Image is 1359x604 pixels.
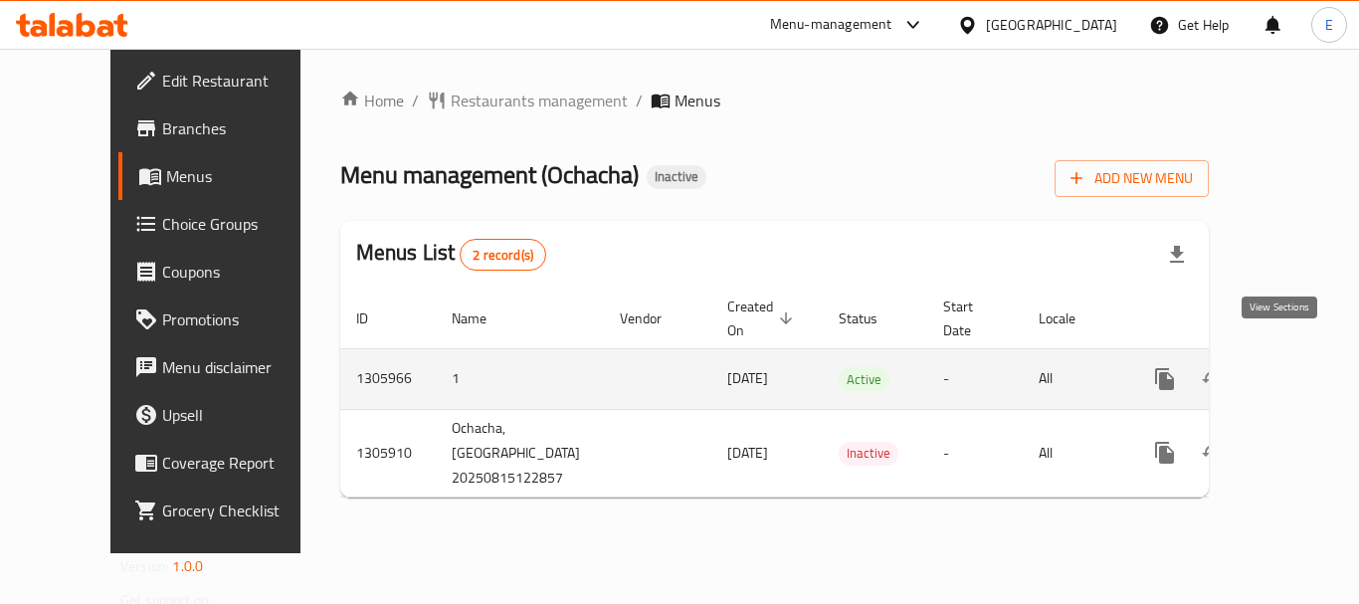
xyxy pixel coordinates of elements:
td: 1305966 [340,348,436,409]
span: Menu management ( Ochacha ) [340,152,639,197]
span: Restaurants management [451,89,628,112]
button: Change Status [1189,429,1237,477]
a: Grocery Checklist [118,487,337,534]
div: [GEOGRAPHIC_DATA] [986,14,1117,36]
span: 1.0.0 [172,553,203,579]
span: Menus [675,89,720,112]
span: Locale [1039,306,1101,330]
span: Created On [727,295,799,342]
td: All [1023,348,1125,409]
td: Ochacha,[GEOGRAPHIC_DATA] 20250815122857 [436,409,604,497]
span: Inactive [647,168,706,185]
button: Add New Menu [1055,160,1209,197]
th: Actions [1125,289,1348,349]
td: 1 [436,348,604,409]
div: Menu-management [770,13,892,37]
span: Choice Groups [162,212,321,236]
a: Coverage Report [118,439,337,487]
td: 1305910 [340,409,436,497]
li: / [412,89,419,112]
button: more [1141,355,1189,403]
span: Add New Menu [1070,166,1193,191]
a: Edit Restaurant [118,57,337,104]
div: Inactive [647,165,706,189]
span: Upsell [162,403,321,427]
td: - [927,348,1023,409]
span: 2 record(s) [461,246,545,265]
span: ID [356,306,394,330]
span: Active [839,368,889,391]
span: Version: [120,553,169,579]
div: Export file [1153,231,1201,279]
a: Upsell [118,391,337,439]
span: [DATE] [727,365,768,391]
span: Start Date [943,295,999,342]
span: Edit Restaurant [162,69,321,93]
button: more [1141,429,1189,477]
span: Branches [162,116,321,140]
span: E [1325,14,1333,36]
a: Coupons [118,248,337,296]
span: Menu disclaimer [162,355,321,379]
li: / [636,89,643,112]
a: Menus [118,152,337,200]
a: Branches [118,104,337,152]
a: Menu disclaimer [118,343,337,391]
span: Promotions [162,307,321,331]
h2: Menus List [356,238,546,271]
span: [DATE] [727,440,768,466]
span: Inactive [839,442,898,465]
span: Menus [166,164,321,188]
div: Total records count [460,239,546,271]
span: Coupons [162,260,321,284]
nav: breadcrumb [340,89,1209,112]
span: Name [452,306,512,330]
div: Inactive [839,442,898,466]
a: Restaurants management [427,89,628,112]
a: Promotions [118,296,337,343]
span: Status [839,306,903,330]
button: Change Status [1189,355,1237,403]
span: Grocery Checklist [162,499,321,522]
td: - [927,409,1023,497]
td: All [1023,409,1125,497]
a: Choice Groups [118,200,337,248]
a: Home [340,89,404,112]
span: Vendor [620,306,687,330]
div: Active [839,367,889,391]
table: enhanced table [340,289,1348,498]
span: Coverage Report [162,451,321,475]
